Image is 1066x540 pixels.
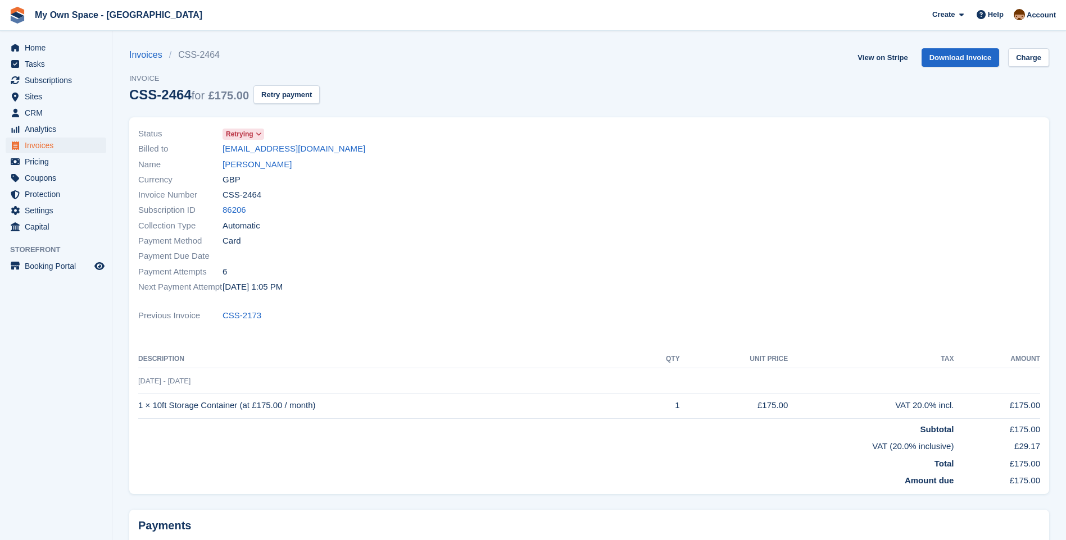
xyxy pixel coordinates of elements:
[129,48,320,62] nav: breadcrumbs
[6,186,106,202] a: menu
[6,89,106,104] a: menu
[25,154,92,170] span: Pricing
[25,56,92,72] span: Tasks
[1008,48,1049,67] a: Charge
[208,89,249,102] span: £175.00
[138,350,641,368] th: Description
[25,138,92,153] span: Invoices
[129,48,169,62] a: Invoices
[680,393,788,418] td: £175.00
[6,72,106,88] a: menu
[25,203,92,218] span: Settings
[138,219,223,232] span: Collection Type
[138,436,954,453] td: VAT (20.0% inclusive)
[223,127,264,140] a: Retrying
[954,418,1040,436] td: £175.00
[30,6,207,24] a: My Own Space - [GEOGRAPHIC_DATA]
[138,127,223,140] span: Status
[138,143,223,155] span: Billed to
[25,121,92,137] span: Analytics
[6,219,106,235] a: menu
[223,281,283,294] time: 2025-08-27 12:05:43 UTC
[25,89,92,104] span: Sites
[138,393,641,418] td: 1 × 10ft Storage Container (at £175.00 / month)
[954,470,1040,487] td: £175.00
[93,259,106,273] a: Preview store
[253,85,320,104] button: Retry payment
[25,105,92,121] span: CRM
[10,244,112,255] span: Storefront
[9,7,26,24] img: stora-icon-8386f47178a22dfd0bd8f6a31ec36ba5ce8667c1dd55bd0f319d3a0aa187defe.svg
[1014,9,1025,20] img: Paula Harris
[138,235,223,248] span: Payment Method
[25,170,92,186] span: Coupons
[223,235,241,248] span: Card
[922,48,1000,67] a: Download Invoice
[138,309,223,322] span: Previous Invoice
[954,453,1040,470] td: £175.00
[223,158,292,171] a: [PERSON_NAME]
[25,72,92,88] span: Subscriptions
[223,173,241,186] span: GBP
[932,9,955,20] span: Create
[138,377,190,385] span: [DATE] - [DATE]
[129,73,320,84] span: Invoice
[6,56,106,72] a: menu
[223,204,246,217] a: 86206
[223,309,261,322] a: CSS-2173
[138,250,223,263] span: Payment Due Date
[25,219,92,235] span: Capital
[138,204,223,217] span: Subscription ID
[6,154,106,170] a: menu
[6,40,106,56] a: menu
[25,186,92,202] span: Protection
[6,258,106,274] a: menu
[680,350,788,368] th: Unit Price
[6,138,106,153] a: menu
[1027,10,1056,21] span: Account
[138,189,223,202] span: Invoice Number
[641,393,680,418] td: 1
[954,436,1040,453] td: £29.17
[192,89,205,102] span: for
[138,158,223,171] span: Name
[954,350,1040,368] th: Amount
[223,266,227,278] span: 6
[641,350,680,368] th: QTY
[138,519,1040,533] h2: Payments
[223,143,365,155] a: [EMAIL_ADDRESS][DOMAIN_NAME]
[954,393,1040,418] td: £175.00
[25,258,92,274] span: Booking Portal
[138,173,223,186] span: Currency
[138,281,223,294] span: Next Payment Attempt
[138,266,223,278] span: Payment Attempts
[6,203,106,218] a: menu
[226,129,253,139] span: Retrying
[788,350,954,368] th: Tax
[920,424,954,434] strong: Subtotal
[788,399,954,412] div: VAT 20.0% incl.
[223,189,261,202] span: CSS-2464
[905,475,954,485] strong: Amount due
[988,9,1004,20] span: Help
[129,87,249,102] div: CSS-2464
[935,459,954,468] strong: Total
[853,48,912,67] a: View on Stripe
[6,121,106,137] a: menu
[6,170,106,186] a: menu
[25,40,92,56] span: Home
[223,219,260,232] span: Automatic
[6,105,106,121] a: menu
